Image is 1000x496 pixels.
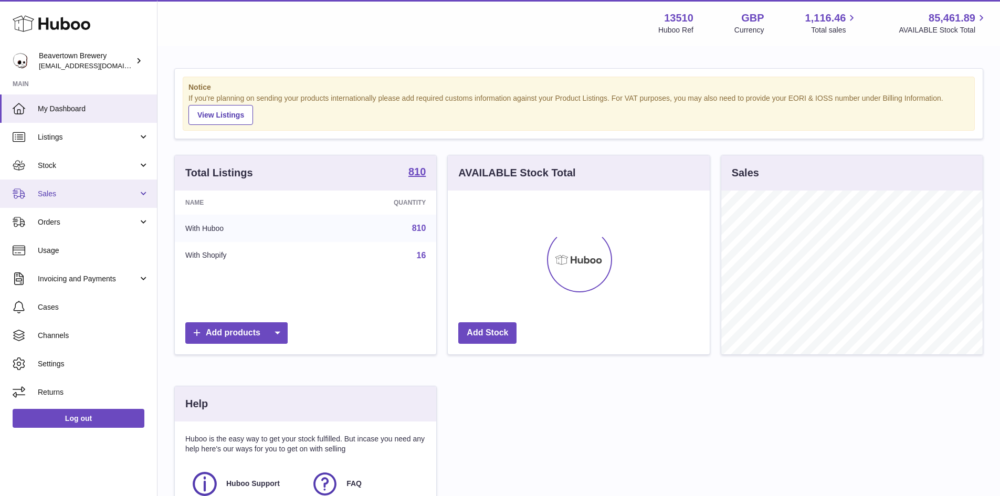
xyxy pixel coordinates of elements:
a: Log out [13,409,144,428]
span: 85,461.89 [929,11,975,25]
a: 810 [408,166,426,179]
span: Channels [38,331,149,341]
span: FAQ [346,479,362,489]
strong: Notice [188,82,969,92]
p: Huboo is the easy way to get your stock fulfilled. But incase you need any help here's our ways f... [185,434,426,454]
td: With Huboo [175,215,316,242]
span: Total sales [811,25,858,35]
span: Stock [38,161,138,171]
th: Quantity [316,191,437,215]
span: Invoicing and Payments [38,274,138,284]
a: 16 [417,251,426,260]
a: Add products [185,322,288,344]
span: Sales [38,189,138,199]
span: Orders [38,217,138,227]
div: Beavertown Brewery [39,51,133,71]
img: internalAdmin-13510@internal.huboo.com [13,53,28,69]
span: Returns [38,387,149,397]
span: My Dashboard [38,104,149,114]
a: 85,461.89 AVAILABLE Stock Total [899,11,987,35]
td: With Shopify [175,242,316,269]
span: Cases [38,302,149,312]
a: Add Stock [458,322,517,344]
strong: GBP [741,11,764,25]
strong: 13510 [664,11,693,25]
strong: 810 [408,166,426,177]
span: Settings [38,359,149,369]
a: 1,116.46 Total sales [805,11,858,35]
h3: Help [185,397,208,411]
a: 810 [412,224,426,233]
div: If you're planning on sending your products internationally please add required customs informati... [188,93,969,125]
span: Huboo Support [226,479,280,489]
span: [EMAIL_ADDRESS][DOMAIN_NAME] [39,61,154,70]
h3: AVAILABLE Stock Total [458,166,575,180]
span: Usage [38,246,149,256]
h3: Sales [732,166,759,180]
div: Currency [734,25,764,35]
h3: Total Listings [185,166,253,180]
span: Listings [38,132,138,142]
div: Huboo Ref [658,25,693,35]
th: Name [175,191,316,215]
a: View Listings [188,105,253,125]
span: 1,116.46 [805,11,846,25]
span: AVAILABLE Stock Total [899,25,987,35]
